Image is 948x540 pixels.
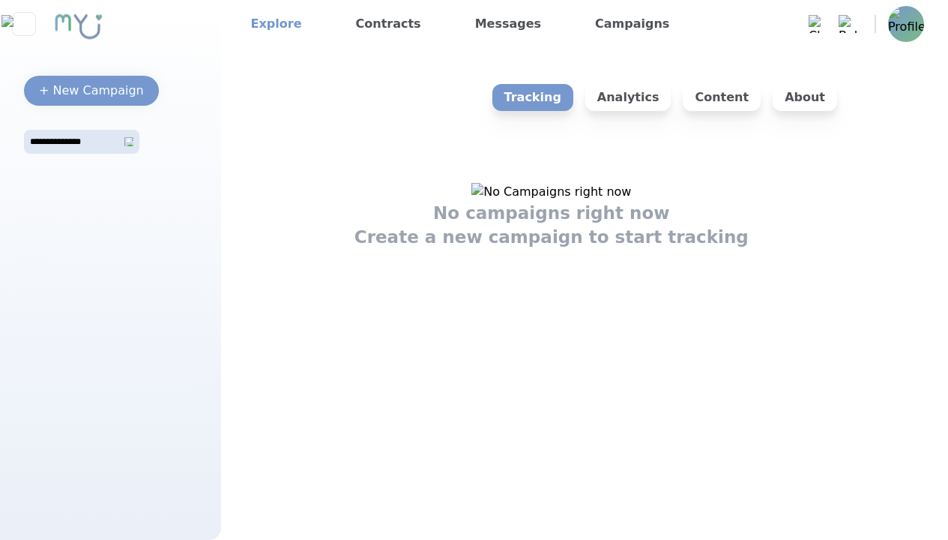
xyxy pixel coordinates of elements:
button: + New Campaign [24,76,159,106]
a: Campaigns [589,12,675,36]
p: Content [683,84,761,111]
img: Close sidebar [1,15,46,33]
p: Tracking [492,84,573,111]
img: Chat [809,15,827,33]
p: About [773,84,837,111]
h1: No campaigns right now [433,201,670,225]
p: Analytics [585,84,671,111]
img: Bell [839,15,857,33]
img: No Campaigns right now [471,183,631,201]
a: Contracts [350,12,427,36]
div: + New Campaign [39,82,144,100]
a: Messages [469,12,547,36]
img: Profile [888,6,924,42]
h1: Create a new campaign to start tracking [354,225,749,249]
a: Explore [245,12,308,36]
